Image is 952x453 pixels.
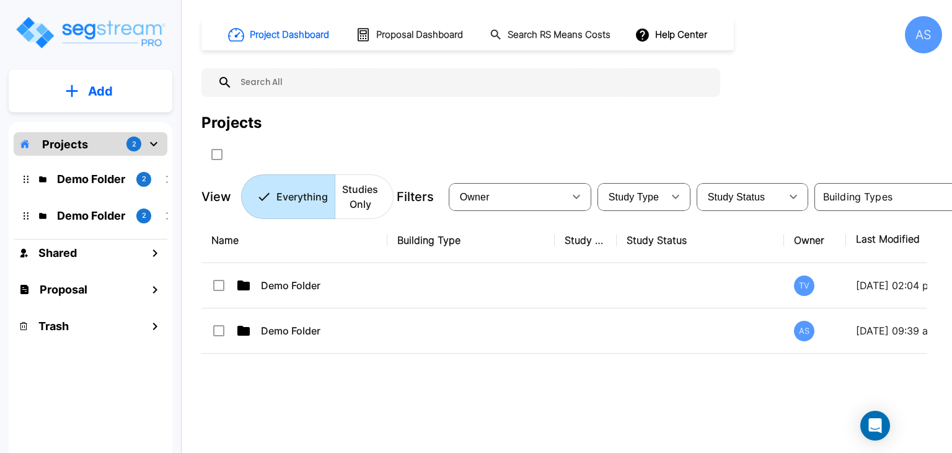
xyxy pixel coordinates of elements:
p: Demo Folder [57,171,126,187]
button: Everything [241,174,335,219]
p: 2 [142,210,146,221]
h1: Trash [38,318,69,334]
p: View [201,187,231,206]
p: Add [88,82,113,101]
h1: Shared [38,244,77,261]
button: Studies Only [335,174,394,219]
input: Search All [232,68,714,97]
p: Projects [42,136,88,153]
p: Demo Folder [261,323,385,338]
button: Add [9,73,172,109]
p: 2 [132,139,136,150]
p: Everything [276,189,328,204]
p: Demo Folder [261,278,385,293]
p: 2 [142,174,146,184]
div: Platform [241,174,394,219]
th: Study Status [617,218,784,263]
h1: Proposal [40,281,87,298]
span: Owner [460,192,490,202]
th: Owner [784,218,846,263]
span: Study Status [708,192,765,202]
button: Search RS Means Costs [485,23,617,47]
p: Studies Only [342,182,378,212]
th: Name [201,218,387,263]
div: Select [451,179,564,214]
th: Building Type [387,218,555,263]
div: Select [699,179,781,214]
p: Filters [397,187,434,206]
div: Projects [201,112,262,134]
th: Study Type [555,218,617,263]
button: SelectAll [205,142,229,167]
div: TV [794,276,814,296]
h1: Project Dashboard [250,28,329,42]
button: Help Center [632,23,712,47]
p: Demo Folder [57,207,126,224]
button: Project Dashboard [223,21,336,48]
h1: Proposal Dashboard [376,28,463,42]
span: Study Type [609,192,659,202]
button: Proposal Dashboard [351,22,470,48]
div: Select [600,179,663,214]
img: Logo [14,15,166,50]
h1: Search RS Means Costs [508,28,610,42]
div: AS [794,321,814,341]
div: Open Intercom Messenger [860,411,890,441]
div: AS [905,16,942,53]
